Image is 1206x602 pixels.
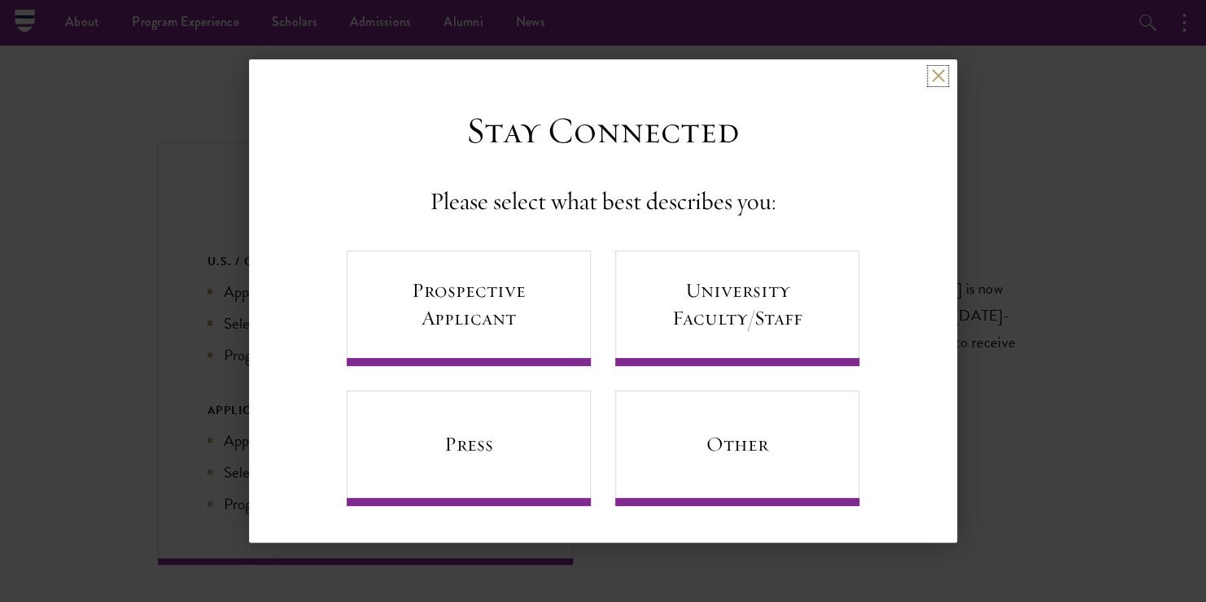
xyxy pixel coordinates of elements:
[347,251,591,366] a: Prospective Applicant
[347,390,591,506] a: Press
[615,251,859,366] a: University Faculty/Staff
[430,185,776,218] h4: Please select what best describes you:
[466,108,740,154] h3: Stay Connected
[615,390,859,506] a: Other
